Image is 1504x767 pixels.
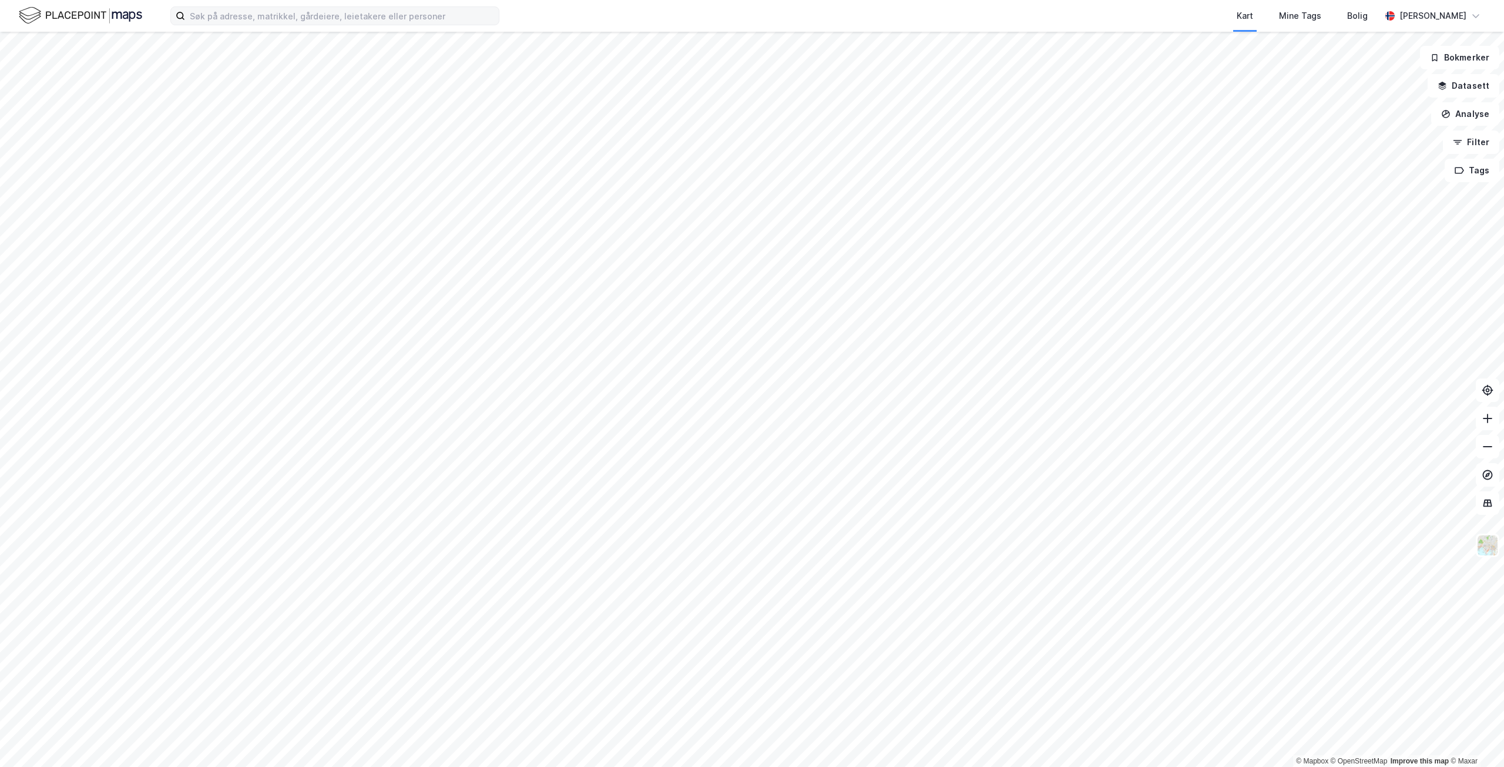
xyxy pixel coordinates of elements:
[1237,9,1253,23] div: Kart
[1331,757,1388,765] a: OpenStreetMap
[1445,711,1504,767] iframe: Chat Widget
[1391,757,1449,765] a: Improve this map
[1443,130,1499,154] button: Filter
[1431,102,1499,126] button: Analyse
[1347,9,1368,23] div: Bolig
[1279,9,1321,23] div: Mine Tags
[185,7,499,25] input: Søk på adresse, matrikkel, gårdeiere, leietakere eller personer
[1399,9,1466,23] div: [PERSON_NAME]
[1476,534,1499,557] img: Z
[1445,159,1499,182] button: Tags
[1445,711,1504,767] div: Kontrollprogram for chat
[19,5,142,26] img: logo.f888ab2527a4732fd821a326f86c7f29.svg
[1428,74,1499,98] button: Datasett
[1296,757,1328,765] a: Mapbox
[1420,46,1499,69] button: Bokmerker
